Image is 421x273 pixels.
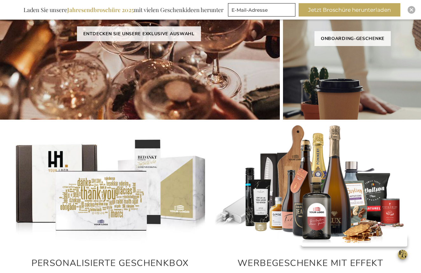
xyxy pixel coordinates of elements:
h2: PERSONALISIERTE GESCHENKBOX [13,258,207,268]
h2: WERBEGESCHENKE MIT EFFEKT [213,258,407,268]
div: Laden Sie unsere mit vielen Geschenkideen herunter [21,3,226,17]
form: marketing offers and promotions [228,3,297,18]
a: ENTDECKEN SIE UNSERE EXKLUSIVE AUSWAHL [77,26,201,41]
img: Gepersonaliseerde relatiegeschenken voor personeel en klanten [13,124,207,245]
a: ONBOARDING-GESCHENKE [314,31,391,46]
button: Jetzt Broschüre herunterladen [299,3,400,17]
img: Close [410,8,413,12]
img: Personalisierte Geschenke für Kunden und Mitarbeiter mit WirkungPersonalisierte Geschenke für Kun... [213,124,407,245]
input: E-Mail-Adresse [228,3,295,17]
div: Close [408,6,415,14]
b: Jahresendbroschüre 2025 [67,6,134,14]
